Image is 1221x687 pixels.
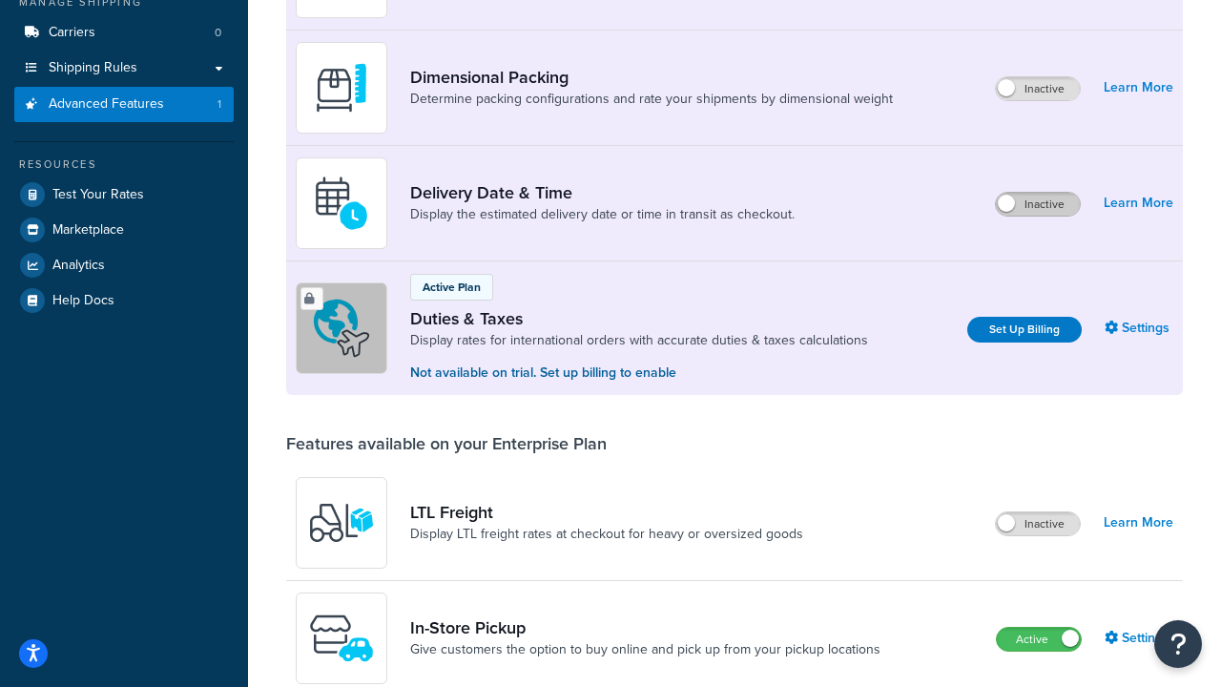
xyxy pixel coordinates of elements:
[49,60,137,76] span: Shipping Rules
[996,193,1080,216] label: Inactive
[14,15,234,51] li: Carriers
[410,205,795,224] a: Display the estimated delivery date or time in transit as checkout.
[14,283,234,318] a: Help Docs
[215,25,221,41] span: 0
[217,96,221,113] span: 1
[423,279,481,296] p: Active Plan
[14,87,234,122] li: Advanced Features
[14,248,234,282] a: Analytics
[308,54,375,121] img: DTVBYsAAAAAASUVORK5CYII=
[410,363,868,384] p: Not available on trial. Set up billing to enable
[410,617,880,638] a: In-Store Pickup
[1105,625,1173,652] a: Settings
[410,67,893,88] a: Dimensional Packing
[14,213,234,247] a: Marketplace
[967,317,1082,343] a: Set Up Billing
[997,628,1081,651] label: Active
[14,15,234,51] a: Carriers0
[410,182,795,203] a: Delivery Date & Time
[14,51,234,86] a: Shipping Rules
[286,433,607,454] div: Features available on your Enterprise Plan
[410,90,893,109] a: Determine packing configurations and rate your shipments by dimensional weight
[410,640,880,659] a: Give customers the option to buy online and pick up from your pickup locations
[308,605,375,672] img: wfgcfpwTIucLEAAAAASUVORK5CYII=
[1104,190,1173,217] a: Learn More
[996,512,1080,535] label: Inactive
[14,156,234,173] div: Resources
[308,489,375,556] img: y79ZsPf0fXUFUhFXDzUgf+ktZg5F2+ohG75+v3d2s1D9TjoU8PiyCIluIjV41seZevKCRuEjTPPOKHJsQcmKCXGdfprl3L4q7...
[52,293,114,309] span: Help Docs
[410,308,868,329] a: Duties & Taxes
[1104,74,1173,101] a: Learn More
[996,77,1080,100] label: Inactive
[410,525,803,544] a: Display LTL freight rates at checkout for heavy or oversized goods
[14,177,234,212] a: Test Your Rates
[14,87,234,122] a: Advanced Features1
[52,258,105,274] span: Analytics
[410,331,868,350] a: Display rates for international orders with accurate duties & taxes calculations
[308,170,375,237] img: gfkeb5ejjkALwAAAABJRU5ErkJggg==
[49,25,95,41] span: Carriers
[1105,315,1173,342] a: Settings
[52,222,124,239] span: Marketplace
[52,187,144,203] span: Test Your Rates
[410,502,803,523] a: LTL Freight
[49,96,164,113] span: Advanced Features
[1104,510,1173,536] a: Learn More
[1154,620,1202,668] button: Open Resource Center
